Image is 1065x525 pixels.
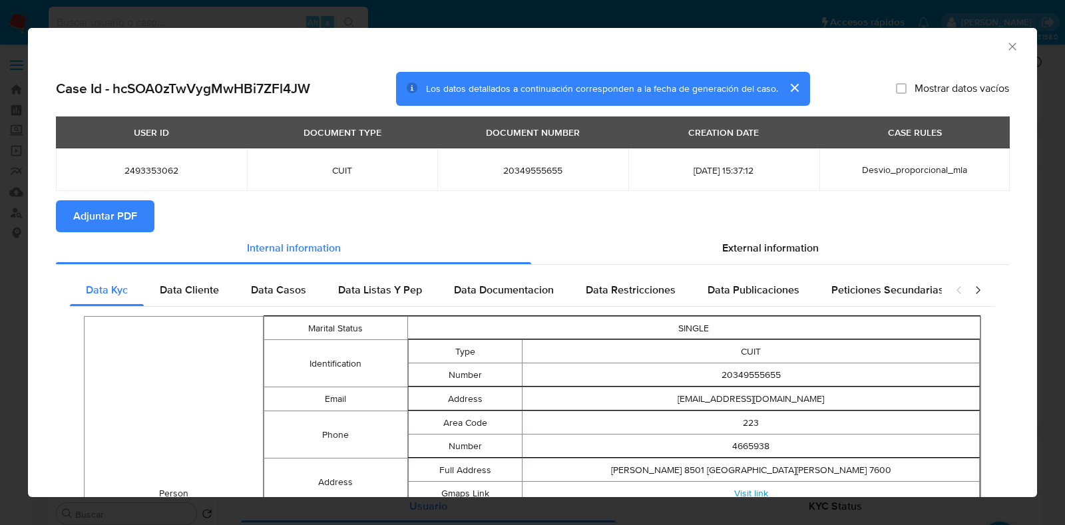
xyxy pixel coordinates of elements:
[523,411,980,435] td: 223
[408,340,523,363] td: Type
[586,282,676,297] span: Data Restricciones
[56,232,1009,264] div: Detailed info
[263,164,422,176] span: CUIT
[734,486,768,500] a: Visit link
[453,164,612,176] span: 20349555655
[523,340,980,363] td: CUIT
[880,121,950,144] div: CASE RULES
[680,121,767,144] div: CREATION DATE
[264,387,407,411] td: Email
[264,458,407,506] td: Address
[1006,40,1018,52] button: Cerrar ventana
[523,363,980,387] td: 20349555655
[56,80,310,97] h2: Case Id - hcSOA0zTwVygMwHBi7ZFl4JW
[86,282,128,297] span: Data Kyc
[73,202,137,231] span: Adjuntar PDF
[915,82,1009,95] span: Mostrar datos vacíos
[72,164,231,176] span: 2493353062
[251,282,306,297] span: Data Casos
[296,121,389,144] div: DOCUMENT TYPE
[778,72,810,104] button: cerrar
[408,435,523,458] td: Number
[264,340,407,387] td: Identification
[454,282,554,297] span: Data Documentacion
[408,411,523,435] td: Area Code
[407,317,980,340] td: SINGLE
[126,121,177,144] div: USER ID
[264,411,407,458] td: Phone
[338,282,422,297] span: Data Listas Y Pep
[896,83,907,94] input: Mostrar datos vacíos
[408,482,523,505] td: Gmaps Link
[708,282,799,297] span: Data Publicaciones
[831,282,944,297] span: Peticiones Secundarias
[28,28,1037,497] div: closure-recommendation-modal
[644,164,803,176] span: [DATE] 15:37:12
[478,121,588,144] div: DOCUMENT NUMBER
[722,240,819,256] span: External information
[70,274,942,306] div: Detailed internal info
[56,200,154,232] button: Adjuntar PDF
[408,363,523,387] td: Number
[408,458,523,482] td: Full Address
[523,387,980,411] td: [EMAIL_ADDRESS][DOMAIN_NAME]
[862,163,967,176] span: Desvio_proporcional_mla
[523,435,980,458] td: 4665938
[264,317,407,340] td: Marital Status
[247,240,341,256] span: Internal information
[426,82,778,95] span: Los datos detallados a continuación corresponden a la fecha de generación del caso.
[523,458,980,482] td: [PERSON_NAME] 8501 [GEOGRAPHIC_DATA][PERSON_NAME] 7600
[408,387,523,411] td: Address
[160,282,219,297] span: Data Cliente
